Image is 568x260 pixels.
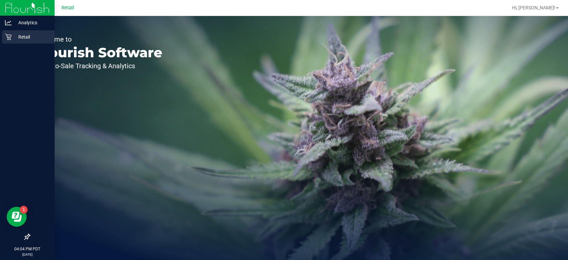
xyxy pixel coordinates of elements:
[5,34,12,40] inline-svg: Retail
[5,19,12,26] inline-svg: Analytics
[3,252,52,257] p: [DATE]
[3,246,52,252] p: 04:04 PM PDT
[36,36,162,43] p: Welcome to
[7,207,27,227] iframe: Resource center
[20,206,28,214] iframe: Resource center unread badge
[512,5,555,10] span: Hi, [PERSON_NAME]!
[12,33,52,41] p: Retail
[36,63,162,69] p: Seed-to-Sale Tracking & Analytics
[62,5,74,11] span: Retail
[12,19,52,27] p: Analytics
[36,46,162,59] p: Flourish Software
